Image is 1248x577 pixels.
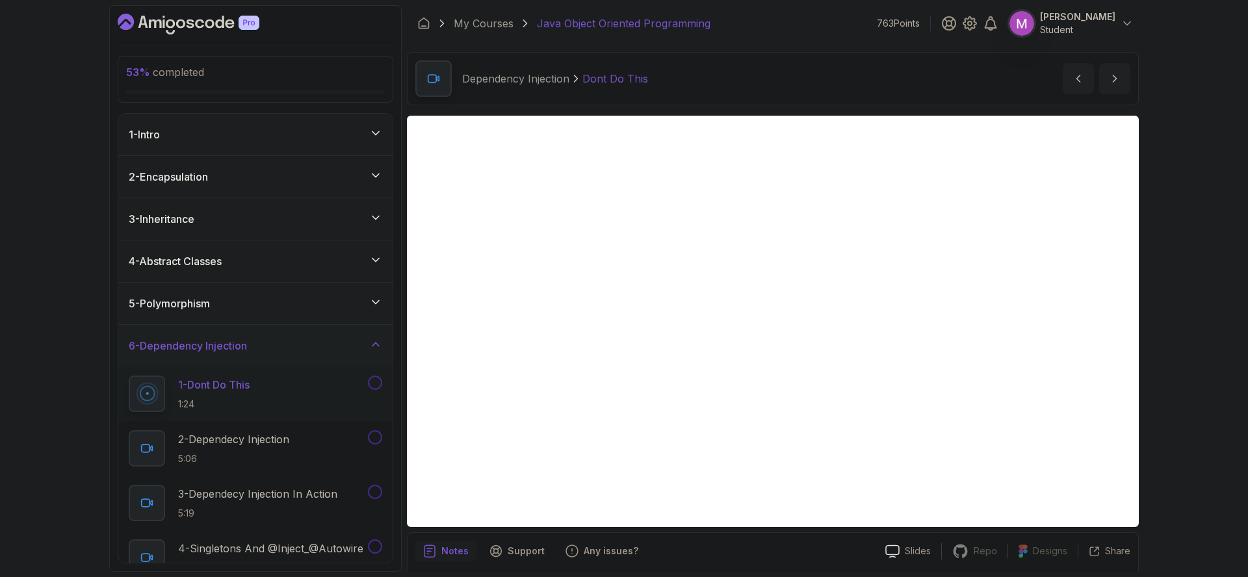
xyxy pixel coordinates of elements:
[877,17,920,30] p: 763 Points
[1009,11,1034,36] img: user profile image
[178,541,363,556] p: 4 - Singletons And @Inject_@Autowire
[1040,23,1115,36] p: Student
[129,127,160,142] h3: 1 - Intro
[462,71,569,86] p: Dependency Injection
[126,66,150,79] span: 53 %
[178,507,337,520] p: 5:19
[1033,545,1067,558] p: Designs
[129,376,382,412] button: 1-Dont Do This1:24
[118,198,393,240] button: 3-Inheritance
[178,561,363,574] p: 8:04
[178,377,250,392] p: 1 - Dont Do This
[129,338,247,353] h3: 6 - Dependency Injection
[129,430,382,467] button: 2-Dependecy Injection5:06
[1105,545,1130,558] p: Share
[129,211,194,227] h3: 3 - Inheritance
[584,545,638,558] p: Any issues?
[129,253,222,269] h3: 4 - Abstract Classes
[1099,63,1130,94] button: next content
[129,169,208,185] h3: 2 - Encapsulation
[875,545,941,558] a: Slides
[407,116,1139,527] iframe: 1 - Dont Do This
[537,16,710,31] p: Java Object Oriented Programming
[417,17,430,30] a: Dashboard
[974,545,997,558] p: Repo
[415,541,476,561] button: notes button
[118,240,393,282] button: 4-Abstract Classes
[126,66,204,79] span: completed
[508,545,545,558] p: Support
[118,114,393,155] button: 1-Intro
[178,398,250,411] p: 1:24
[482,541,552,561] button: Support button
[178,431,289,447] p: 2 - Dependecy Injection
[129,485,382,521] button: 3-Dependecy Injection In Action5:19
[118,325,393,366] button: 6-Dependency Injection
[558,541,646,561] button: Feedback button
[118,14,289,34] a: Dashboard
[582,71,648,86] p: Dont Do This
[1063,63,1094,94] button: previous content
[118,283,393,324] button: 5-Polymorphism
[129,296,210,311] h3: 5 - Polymorphism
[1040,10,1115,23] p: [PERSON_NAME]
[129,539,382,576] button: 4-Singletons And @Inject_@Autowire8:04
[118,156,393,198] button: 2-Encapsulation
[1078,545,1130,558] button: Share
[905,545,931,558] p: Slides
[454,16,513,31] a: My Courses
[441,545,469,558] p: Notes
[178,486,337,502] p: 3 - Dependecy Injection In Action
[178,452,289,465] p: 5:06
[1009,10,1134,36] button: user profile image[PERSON_NAME]Student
